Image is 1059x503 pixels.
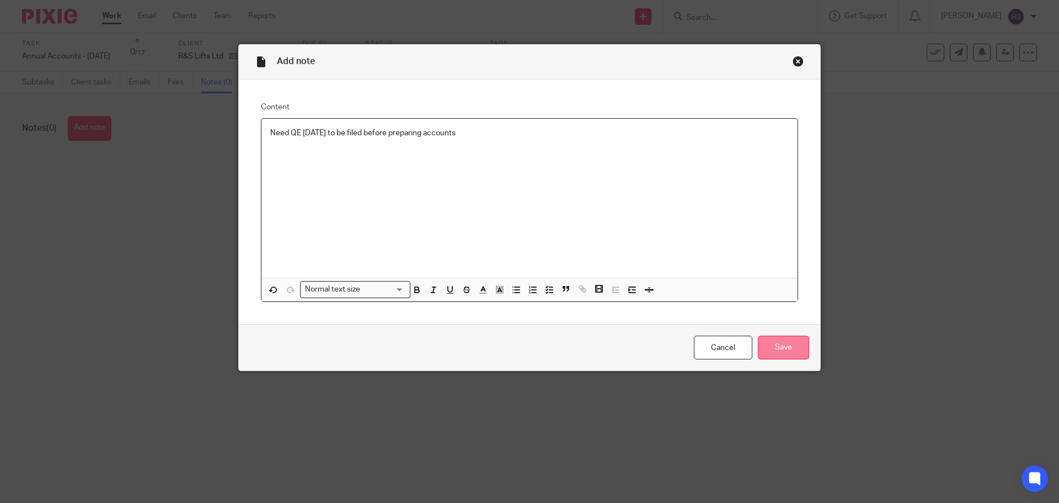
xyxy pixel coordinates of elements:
[758,336,809,359] input: Save
[694,336,752,359] a: Cancel
[793,56,804,67] div: Close this dialog window
[261,102,798,113] label: Content
[277,57,315,66] span: Add note
[303,284,363,295] span: Normal text size
[270,128,789,139] p: Need QE [DATE] to be filed before preparing accounts
[364,284,404,295] input: Search for option
[300,281,410,298] div: Search for option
